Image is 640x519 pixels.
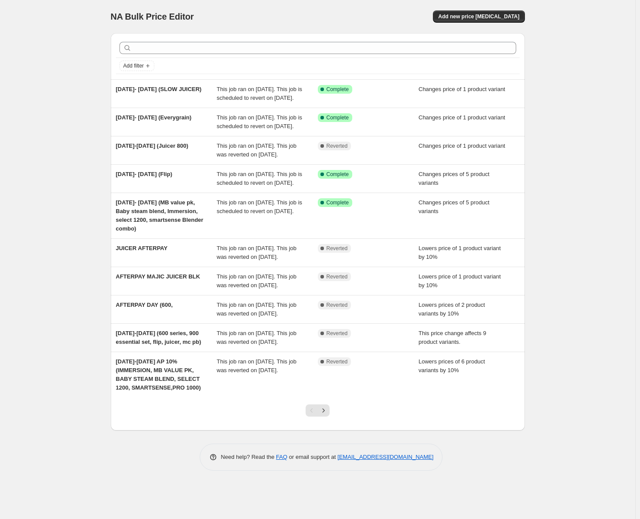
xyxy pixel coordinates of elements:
span: This job ran on [DATE]. This job was reverted on [DATE]. [217,358,296,373]
button: Add filter [119,61,154,71]
span: Reverted [327,273,348,280]
a: FAQ [276,454,287,460]
span: This job ran on [DATE]. This job is scheduled to revert on [DATE]. [217,171,302,186]
span: This job ran on [DATE]. This job was reverted on [DATE]. [217,302,296,317]
span: [DATE]-[DATE] (600 series, 900 essential set, flip, juicer, mc pb) [116,330,201,345]
span: This price change affects 9 product variants. [419,330,486,345]
span: [DATE]- [DATE] (SLOW JUICER) [116,86,202,92]
span: [DATE]-[DATE] (Juicer 800) [116,142,188,149]
span: This job ran on [DATE]. This job is scheduled to revert on [DATE]. [217,114,302,129]
span: Lowers price of 1 product variant by 10% [419,273,501,288]
span: AFTERPAY DAY (600, [116,302,173,308]
span: [DATE]- [DATE] (Everygrain) [116,114,192,121]
span: This job ran on [DATE]. This job was reverted on [DATE]. [217,245,296,260]
span: This job ran on [DATE]. This job is scheduled to revert on [DATE]. [217,86,302,101]
span: Reverted [327,245,348,252]
span: Reverted [327,142,348,149]
span: Complete [327,86,349,93]
span: Complete [327,199,349,206]
span: Add filter [123,62,144,69]
span: [DATE]-[DATE] AP 10%(IMMERSION, MB VALUE PK, BABY STEAM BLEND, SELECT 1200, SMARTSENSE,PRO 1000) [116,358,201,391]
span: Reverted [327,302,348,309]
span: Need help? Read the [221,454,276,460]
span: JUICER AFTERPAY [116,245,168,251]
span: Changes price of 1 product variant [419,142,505,149]
span: Add new price [MEDICAL_DATA] [438,13,519,20]
nav: Pagination [306,404,330,417]
span: Lowers price of 1 product variant by 10% [419,245,501,260]
span: Reverted [327,358,348,365]
span: AFTERPAY MAJIC JUICER BLK [116,273,200,280]
span: Reverted [327,330,348,337]
span: Changes prices of 5 product variants [419,171,490,186]
span: Changes price of 1 product variant [419,114,505,121]
span: This job ran on [DATE]. This job was reverted on [DATE]. [217,273,296,288]
span: or email support at [287,454,337,460]
span: Lowers prices of 6 product variants by 10% [419,358,485,373]
span: [DATE]- [DATE] (MB value pk, Baby steam blend, Immersion, select 1200, smartsense Blender combo) [116,199,204,232]
span: Lowers prices of 2 product variants by 10% [419,302,485,317]
button: Next [317,404,330,417]
span: This job ran on [DATE]. This job was reverted on [DATE]. [217,330,296,345]
span: Changes prices of 5 product variants [419,199,490,214]
span: Complete [327,171,349,178]
span: This job ran on [DATE]. This job was reverted on [DATE]. [217,142,296,158]
span: Complete [327,114,349,121]
span: This job ran on [DATE]. This job is scheduled to revert on [DATE]. [217,199,302,214]
a: [EMAIL_ADDRESS][DOMAIN_NAME] [337,454,433,460]
button: Add new price [MEDICAL_DATA] [433,10,524,23]
span: [DATE]- [DATE] (Flip) [116,171,172,177]
span: Changes price of 1 product variant [419,86,505,92]
span: NA Bulk Price Editor [111,12,194,21]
